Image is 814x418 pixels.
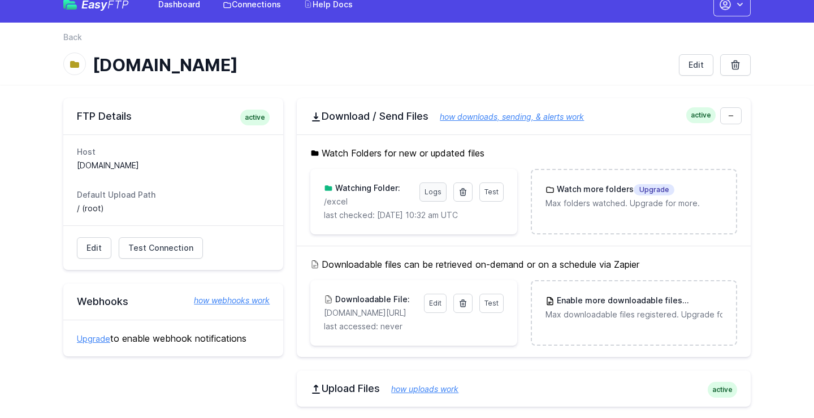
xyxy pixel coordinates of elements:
a: Test Connection [119,237,203,259]
span: Test [484,299,499,307]
a: Test [479,294,504,313]
a: how webhooks work [183,295,270,306]
span: active [708,382,737,398]
a: how uploads work [380,384,458,394]
p: Max folders watched. Upgrade for more. [545,198,722,209]
a: Edit [679,54,713,76]
h2: Webhooks [77,295,270,308]
h2: Upload Files [310,382,737,395]
span: Upgrade [634,184,674,195]
a: Enable more downloadable filesUpgrade Max downloadable files registered. Upgrade for more. [532,281,736,334]
span: active [686,107,716,123]
a: how downloads, sending, & alerts work [428,112,584,121]
a: Edit [424,294,447,313]
dt: Default Upload Path [77,189,270,201]
iframe: Drift Widget Chat Controller [757,362,800,404]
h3: Watch more folders [555,184,674,195]
span: active [240,110,270,125]
nav: Breadcrumb [63,32,751,50]
a: Back [63,32,82,43]
div: to enable webhook notifications [63,320,283,356]
a: Test [479,182,504,202]
h3: Enable more downloadable files [555,295,722,307]
span: Test [484,188,499,196]
a: Edit [77,237,111,259]
h2: Download / Send Files [310,110,737,123]
p: excel [324,196,412,207]
a: Upgrade [77,334,110,343]
a: Logs [419,182,447,202]
h3: Downloadable File: [333,294,410,305]
h1: [DOMAIN_NAME] [93,55,670,75]
h5: Watch Folders for new or updated files [310,146,737,160]
span: Test Connection [128,242,193,254]
dd: / (root) [77,203,270,214]
dt: Host [77,146,270,158]
span: Upgrade [682,295,723,307]
dd: [DOMAIN_NAME] [77,160,270,171]
h2: FTP Details [77,110,270,123]
p: last accessed: never [324,321,503,332]
p: last checked: [DATE] 10:32 am UTC [324,210,503,221]
h5: Downloadable files can be retrieved on-demand or on a schedule via Zapier [310,258,737,271]
a: Watch more foldersUpgrade Max folders watched. Upgrade for more. [532,170,736,223]
p: [DOMAIN_NAME][URL] [324,307,417,319]
p: Max downloadable files registered. Upgrade for more. [545,309,722,320]
h3: Watching Folder: [333,182,400,194]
